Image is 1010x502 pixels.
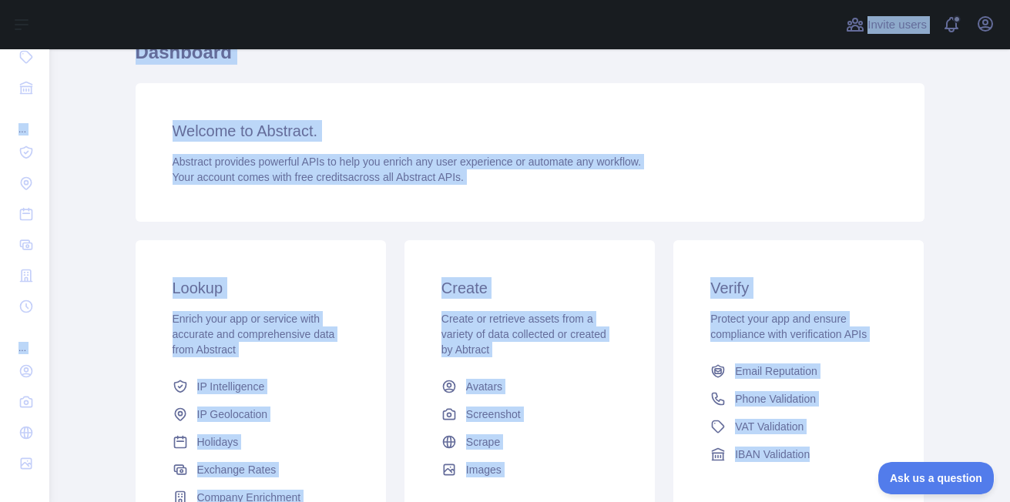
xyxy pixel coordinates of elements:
[466,407,521,422] span: Screenshot
[704,385,893,413] a: Phone Validation
[173,171,464,183] span: Your account comes with across all Abstract APIs.
[166,373,355,400] a: IP Intelligence
[173,120,888,142] h3: Welcome to Abstract.
[735,363,817,379] span: Email Reputation
[735,447,810,462] span: IBAN Validation
[173,156,642,168] span: Abstract provides powerful APIs to help you enrich any user experience or automate any workflow.
[878,462,995,494] iframe: Toggle Customer Support
[173,313,335,356] span: Enrich your app or service with accurate and comprehensive data from Abstract
[197,379,265,394] span: IP Intelligence
[173,277,349,299] h3: Lookup
[295,171,348,183] span: free credits
[704,440,893,468] a: IBAN Validation
[435,400,624,428] a: Screenshot
[197,407,268,422] span: IP Geolocation
[12,105,37,136] div: ...
[867,16,927,34] span: Invite users
[710,277,887,299] h3: Verify
[197,434,239,450] span: Holidays
[735,391,816,407] span: Phone Validation
[435,373,624,400] a: Avatars
[136,40,924,77] h1: Dashboard
[441,313,606,356] span: Create or retrieve assets from a variety of data collected or created by Abtract
[704,357,893,385] a: Email Reputation
[704,413,893,440] a: VAT Validation
[197,462,277,477] span: Exchange Rates
[843,12,930,37] button: Invite users
[466,379,502,394] span: Avatars
[166,428,355,456] a: Holidays
[735,419,804,434] span: VAT Validation
[435,456,624,484] a: Images
[166,456,355,484] a: Exchange Rates
[710,313,867,340] span: Protect your app and ensure compliance with verification APIs
[441,277,618,299] h3: Create
[466,462,502,477] span: Images
[435,428,624,456] a: Scrape
[166,400,355,428] a: IP Geolocation
[12,323,37,354] div: ...
[466,434,500,450] span: Scrape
